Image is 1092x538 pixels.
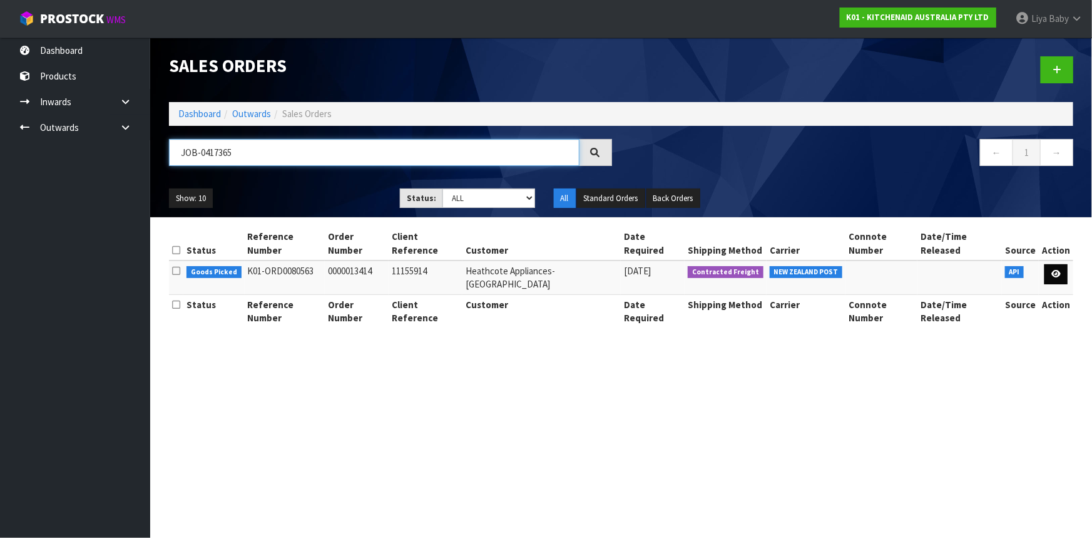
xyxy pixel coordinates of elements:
[183,227,245,261] th: Status
[554,189,576,209] button: All
[282,108,332,120] span: Sales Orders
[389,294,462,328] th: Client Reference
[770,266,843,279] span: NEW ZEALAND POST
[389,227,462,261] th: Client Reference
[840,8,996,28] a: K01 - KITCHENAID AUSTRALIA PTY LTD
[624,265,651,277] span: [DATE]
[245,294,325,328] th: Reference Number
[621,227,685,261] th: Date Required
[1040,139,1073,166] a: →
[1002,227,1039,261] th: Source
[325,294,389,328] th: Order Number
[325,227,389,261] th: Order Number
[646,189,700,209] button: Back Orders
[389,261,462,294] td: 11155914
[917,294,1002,328] th: Date/Time Released
[1039,227,1073,261] th: Action
[631,139,1074,170] nav: Page navigation
[845,294,917,328] th: Connote Number
[685,294,767,328] th: Shipping Method
[1039,294,1073,328] th: Action
[1031,13,1047,24] span: Liya
[19,11,34,26] img: cube-alt.png
[462,294,621,328] th: Customer
[245,227,325,261] th: Reference Number
[169,139,579,166] input: Search sales orders
[462,261,621,294] td: Heathcote Appliances-[GEOGRAPHIC_DATA]
[621,294,685,328] th: Date Required
[577,189,645,209] button: Standard Orders
[106,14,126,26] small: WMS
[847,12,989,23] strong: K01 - KITCHENAID AUSTRALIA PTY LTD
[407,193,436,204] strong: Status:
[1049,13,1069,24] span: Baby
[186,266,242,279] span: Goods Picked
[1002,294,1039,328] th: Source
[1013,139,1041,166] a: 1
[767,294,846,328] th: Carrier
[169,56,612,76] h1: Sales Orders
[40,11,104,27] span: ProStock
[917,227,1002,261] th: Date/Time Released
[980,139,1013,166] a: ←
[767,227,846,261] th: Carrier
[685,227,767,261] th: Shipping Method
[183,294,245,328] th: Status
[245,261,325,294] td: K01-ORD0080563
[845,227,917,261] th: Connote Number
[462,227,621,261] th: Customer
[178,108,221,120] a: Dashboard
[169,189,213,209] button: Show: 10
[688,266,763,279] span: Contracted Freight
[1005,266,1024,279] span: API
[325,261,389,294] td: 0000013414
[232,108,271,120] a: Outwards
